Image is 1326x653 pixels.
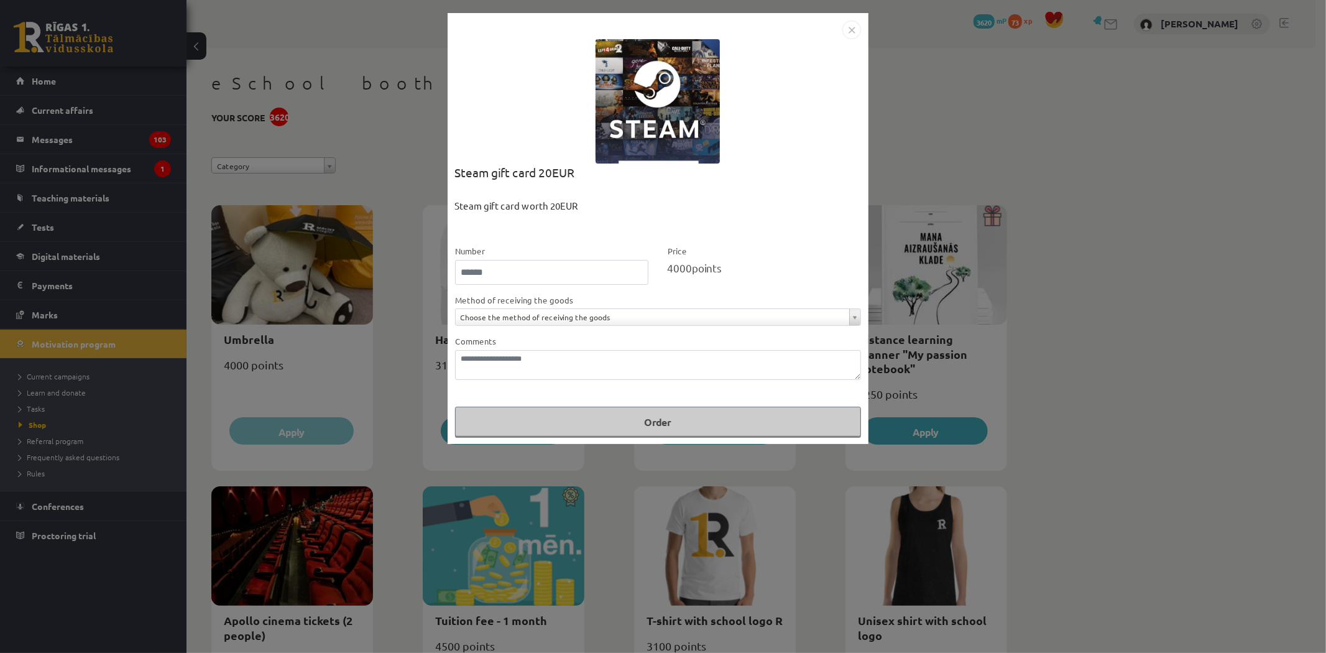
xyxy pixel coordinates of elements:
font: Price [668,246,687,256]
font: Choose the method of receiving the goods [461,312,611,322]
a: Close [842,22,861,34]
font: points [692,261,722,274]
img: motivation-modal-close-c4c6120e38224f4335eb81b515c8231475e344d61debffcd306e703161bf1fac.png [842,21,861,39]
font: Order [645,415,671,428]
font: Method of receiving the goods [456,295,574,305]
font: 4000 [667,261,692,274]
font: Steam gift card 20EUR [455,165,575,180]
a: Choose the method of receiving the goods [456,309,860,325]
font: Comments [456,336,497,346]
font: Number [456,246,486,256]
font: Steam gift card worth 20EUR [455,200,578,211]
button: Order [455,407,861,437]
